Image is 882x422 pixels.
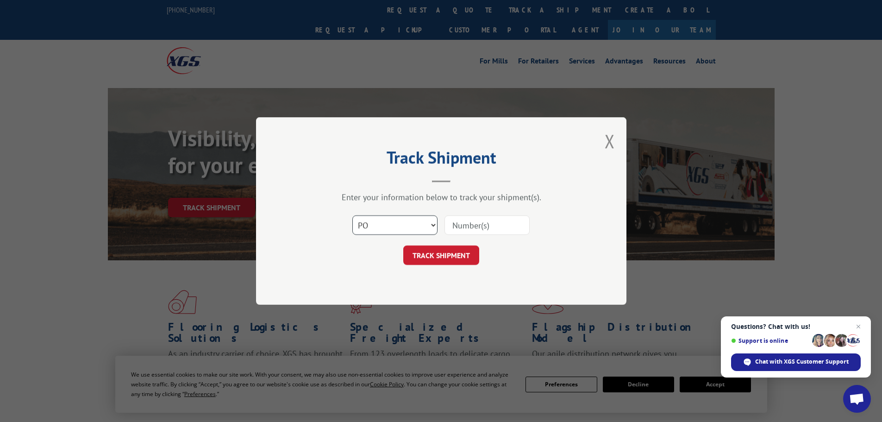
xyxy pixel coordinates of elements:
[755,358,849,366] span: Chat with XGS Customer Support
[843,385,871,413] div: Open chat
[403,246,479,265] button: TRACK SHIPMENT
[444,215,530,235] input: Number(s)
[731,337,809,344] span: Support is online
[605,129,615,153] button: Close modal
[853,321,864,332] span: Close chat
[731,353,861,371] div: Chat with XGS Customer Support
[302,192,580,202] div: Enter your information below to track your shipment(s).
[302,151,580,169] h2: Track Shipment
[731,323,861,330] span: Questions? Chat with us!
